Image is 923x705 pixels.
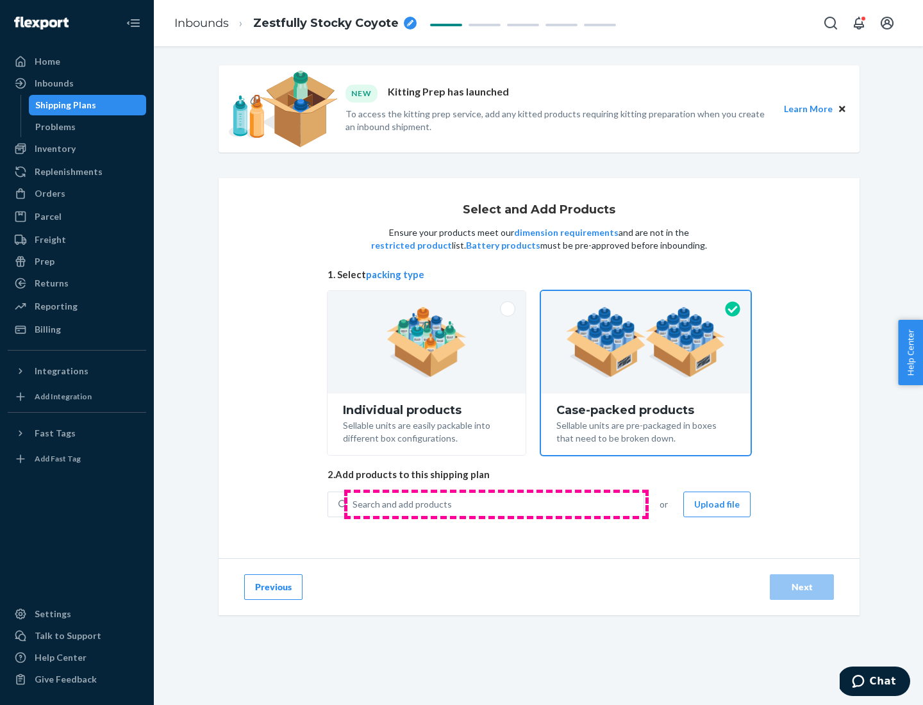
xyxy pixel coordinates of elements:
[8,51,146,72] a: Home
[121,10,146,36] button: Close Navigation
[35,77,74,90] div: Inbounds
[8,206,146,227] a: Parcel
[8,229,146,250] a: Freight
[35,142,76,155] div: Inventory
[35,323,61,336] div: Billing
[874,10,900,36] button: Open account menu
[8,604,146,624] a: Settings
[35,427,76,440] div: Fast Tags
[35,233,66,246] div: Freight
[8,73,146,94] a: Inbounds
[770,574,834,600] button: Next
[660,498,668,511] span: or
[835,102,849,116] button: Close
[328,268,751,281] span: 1. Select
[8,647,146,668] a: Help Center
[388,85,509,102] p: Kitting Prep has launched
[466,239,540,252] button: Battery products
[463,204,615,217] h1: Select and Add Products
[35,629,101,642] div: Talk to Support
[29,95,147,115] a: Shipping Plans
[818,10,844,36] button: Open Search Box
[35,99,96,112] div: Shipping Plans
[353,498,452,511] div: Search and add products
[8,296,146,317] a: Reporting
[35,187,65,200] div: Orders
[366,268,424,281] button: packing type
[35,120,76,133] div: Problems
[566,307,726,377] img: case-pack.59cecea509d18c883b923b81aeac6d0b.png
[345,108,772,133] p: To access the kitting prep service, add any kitted products requiring kitting preparation when yo...
[556,404,735,417] div: Case-packed products
[244,574,303,600] button: Previous
[35,300,78,313] div: Reporting
[370,226,708,252] p: Ensure your products meet our and are not in the list. must be pre-approved before inbounding.
[683,492,751,517] button: Upload file
[328,468,751,481] span: 2. Add products to this shipping plan
[8,386,146,407] a: Add Integration
[35,55,60,68] div: Home
[253,15,399,32] span: Zestfully Stocky Coyote
[784,102,833,116] button: Learn More
[781,581,823,593] div: Next
[35,365,88,377] div: Integrations
[8,138,146,159] a: Inventory
[343,404,510,417] div: Individual products
[8,251,146,272] a: Prep
[8,423,146,444] button: Fast Tags
[35,391,92,402] div: Add Integration
[174,16,229,30] a: Inbounds
[8,449,146,469] a: Add Fast Tag
[840,667,910,699] iframe: Opens a widget where you can chat to one of our agents
[35,673,97,686] div: Give Feedback
[35,277,69,290] div: Returns
[8,626,146,646] button: Talk to Support
[387,307,467,377] img: individual-pack.facf35554cb0f1810c75b2bd6df2d64e.png
[343,417,510,445] div: Sellable units are easily packable into different box configurations.
[35,210,62,223] div: Parcel
[8,273,146,294] a: Returns
[29,117,147,137] a: Problems
[8,319,146,340] a: Billing
[514,226,619,239] button: dimension requirements
[35,651,87,664] div: Help Center
[371,239,452,252] button: restricted product
[556,417,735,445] div: Sellable units are pre-packaged in boxes that need to be broken down.
[35,255,54,268] div: Prep
[898,320,923,385] button: Help Center
[35,165,103,178] div: Replenishments
[35,608,71,620] div: Settings
[8,361,146,381] button: Integrations
[8,669,146,690] button: Give Feedback
[14,17,69,29] img: Flexport logo
[164,4,427,42] ol: breadcrumbs
[8,183,146,204] a: Orders
[8,162,146,182] a: Replenishments
[35,453,81,464] div: Add Fast Tag
[846,10,872,36] button: Open notifications
[345,85,378,102] div: NEW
